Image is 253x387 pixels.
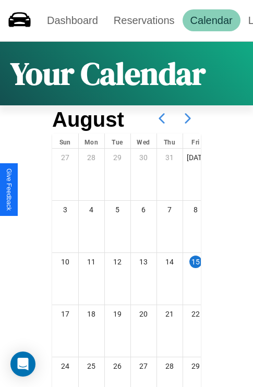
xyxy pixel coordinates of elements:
[157,305,183,323] div: 21
[183,9,240,31] a: Calendar
[157,201,183,219] div: 7
[189,256,202,268] div: 15
[79,253,104,271] div: 11
[106,9,183,31] a: Reservations
[131,201,156,219] div: 6
[131,357,156,375] div: 27
[183,149,209,166] div: [DATE]
[183,134,209,148] div: Fri
[52,357,78,375] div: 24
[131,253,156,271] div: 13
[157,253,183,271] div: 14
[183,357,209,375] div: 29
[183,201,209,219] div: 8
[79,201,104,219] div: 4
[79,134,104,148] div: Mon
[52,253,78,271] div: 10
[52,134,78,148] div: Sun
[105,149,130,166] div: 29
[10,52,206,95] h1: Your Calendar
[79,357,104,375] div: 25
[105,253,130,271] div: 12
[39,9,106,31] a: Dashboard
[52,201,78,219] div: 3
[157,134,183,148] div: Thu
[157,357,183,375] div: 28
[131,305,156,323] div: 20
[105,201,130,219] div: 5
[131,149,156,166] div: 30
[52,305,78,323] div: 17
[183,305,209,323] div: 22
[52,149,78,166] div: 27
[5,168,13,211] div: Give Feedback
[52,108,124,131] h2: August
[105,134,130,148] div: Tue
[105,357,130,375] div: 26
[79,149,104,166] div: 28
[157,149,183,166] div: 31
[79,305,104,323] div: 18
[105,305,130,323] div: 19
[10,352,35,377] div: Open Intercom Messenger
[131,134,156,148] div: Wed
